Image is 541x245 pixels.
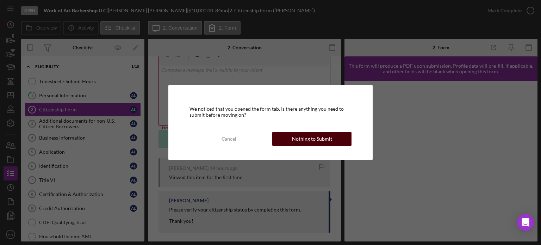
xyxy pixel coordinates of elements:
div: Open Intercom Messenger [517,214,534,231]
div: Cancel [222,132,236,146]
button: Nothing to Submit [272,132,352,146]
div: We noticed that you opened the form tab. Is there anything you need to submit before moving on? [189,106,352,117]
div: Nothing to Submit [292,132,332,146]
button: Cancel [189,132,269,146]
